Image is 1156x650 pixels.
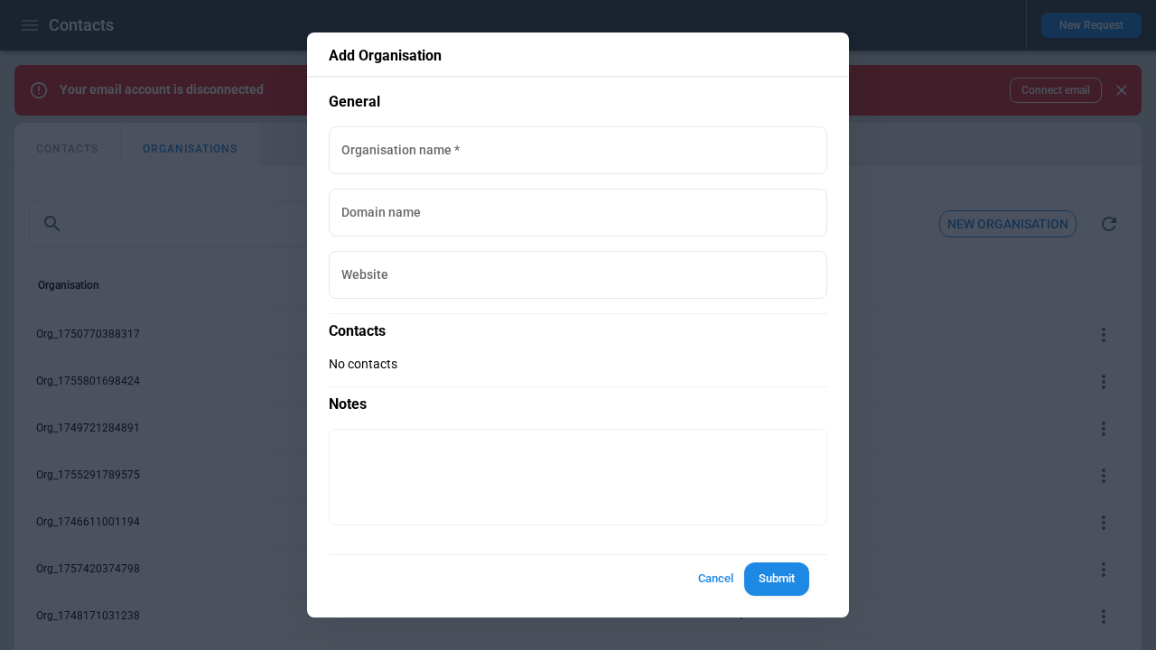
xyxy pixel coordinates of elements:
[329,357,827,372] p: No contacts
[744,562,809,596] button: Submit
[329,47,827,65] p: Add Organisation
[329,386,827,414] p: Notes
[329,92,827,112] p: General
[329,313,827,341] p: Contacts
[686,562,744,596] button: Cancel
